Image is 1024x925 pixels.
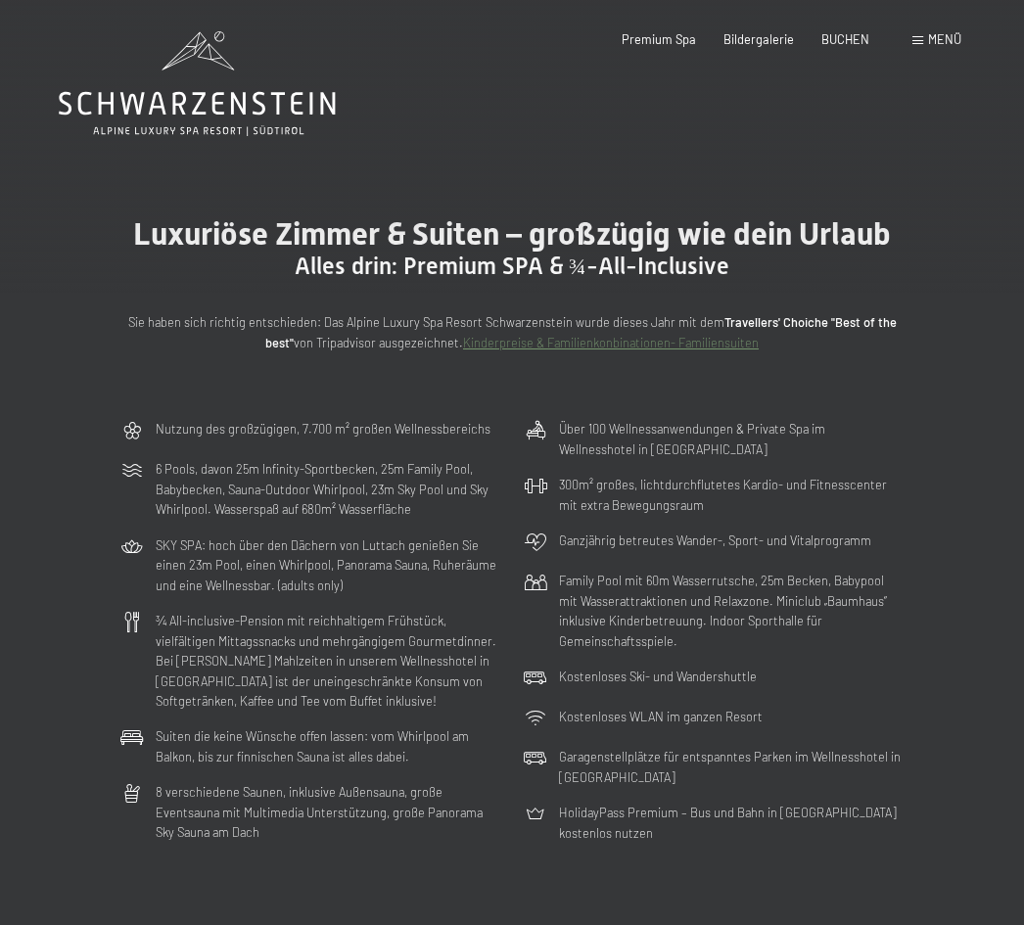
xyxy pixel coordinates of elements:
p: Über 100 Wellnessanwendungen & Private Spa im Wellnesshotel in [GEOGRAPHIC_DATA] [559,419,904,459]
strong: Travellers' Choiche "Best of the best" [265,314,897,349]
p: 300m² großes, lichtdurchflutetes Kardio- und Fitnesscenter mit extra Bewegungsraum [559,475,904,515]
p: 8 verschiedene Saunen, inklusive Außensauna, große Eventsauna mit Multimedia Unterstützung, große... [156,782,500,842]
a: BUCHEN [821,31,869,47]
p: Sie haben sich richtig entschieden: Das Alpine Luxury Spa Resort Schwarzenstein wurde dieses Jahr... [120,312,904,352]
p: Kostenloses WLAN im ganzen Resort [559,707,763,726]
p: Garagenstellplätze für entspanntes Parken im Wellnesshotel in [GEOGRAPHIC_DATA] [559,747,904,787]
span: Luxuriöse Zimmer & Suiten – großzügig wie dein Urlaub [133,215,891,253]
p: ¾ All-inclusive-Pension mit reichhaltigem Frühstück, vielfältigen Mittagssnacks und mehrgängigem ... [156,611,500,711]
span: Menü [928,31,961,47]
p: Ganzjährig betreutes Wander-, Sport- und Vitalprogramm [559,531,871,550]
a: Kinderpreise & Familienkonbinationen- Familiensuiten [463,335,759,350]
p: SKY SPA: hoch über den Dächern von Luttach genießen Sie einen 23m Pool, einen Whirlpool, Panorama... [156,535,500,595]
p: Family Pool mit 60m Wasserrutsche, 25m Becken, Babypool mit Wasserattraktionen und Relaxzone. Min... [559,571,904,651]
span: Alles drin: Premium SPA & ¾-All-Inclusive [295,253,729,280]
p: HolidayPass Premium – Bus und Bahn in [GEOGRAPHIC_DATA] kostenlos nutzen [559,803,904,843]
p: Nutzung des großzügigen, 7.700 m² großen Wellnessbereichs [156,419,490,439]
a: Bildergalerie [723,31,794,47]
p: Kostenloses Ski- und Wandershuttle [559,667,757,686]
p: Suiten die keine Wünsche offen lassen: vom Whirlpool am Balkon, bis zur finnischen Sauna ist alle... [156,726,500,766]
p: 6 Pools, davon 25m Infinity-Sportbecken, 25m Family Pool, Babybecken, Sauna-Outdoor Whirlpool, 23... [156,459,500,519]
a: Premium Spa [622,31,696,47]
